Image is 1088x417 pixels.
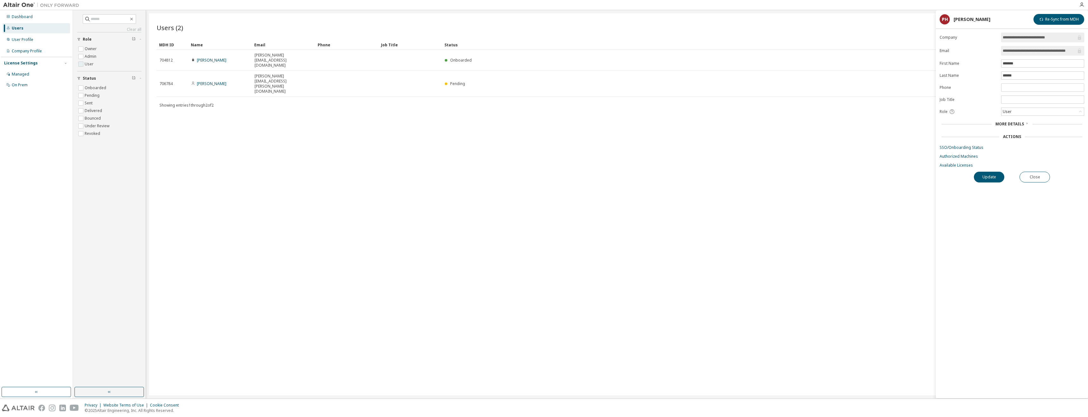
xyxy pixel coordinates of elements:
[1001,108,1084,116] div: User
[132,76,136,81] span: Clear filter
[12,83,28,88] div: On Prem
[77,32,141,46] button: Role
[940,14,950,24] div: PH
[159,40,186,50] div: MDH ID
[450,81,465,86] span: Pending
[83,76,96,81] span: Status
[974,172,1004,182] button: Update
[77,71,141,85] button: Status
[450,57,472,63] span: Onboarded
[318,40,376,50] div: Phone
[70,405,79,411] img: youtube.svg
[38,405,45,411] img: facebook.svg
[85,403,103,408] div: Privacy
[197,81,226,86] a: [PERSON_NAME]
[83,37,92,42] span: Role
[255,53,312,68] span: [PERSON_NAME][EMAIL_ADDRESS][DOMAIN_NAME]
[150,403,183,408] div: Cookie Consent
[49,405,55,411] img: instagram.svg
[159,81,173,86] span: 706784
[12,37,33,42] div: User Profile
[77,27,141,32] a: Clear all
[132,37,136,42] span: Clear filter
[444,40,1044,50] div: Status
[381,40,439,50] div: Job Title
[85,53,98,60] label: Admin
[940,163,1084,168] a: Available Licenses
[85,84,107,92] label: Onboarded
[940,97,997,102] label: Job Title
[12,49,42,54] div: Company Profile
[254,40,313,50] div: Email
[940,48,997,53] label: Email
[1020,172,1050,182] button: Close
[2,405,35,411] img: altair_logo.svg
[12,26,23,31] div: Users
[940,73,997,78] label: Last Name
[255,74,312,94] span: [PERSON_NAME][EMAIL_ADDRESS][PERSON_NAME][DOMAIN_NAME]
[59,405,66,411] img: linkedin.svg
[85,122,111,130] label: Under Review
[940,145,1084,150] a: SSO/Onboarding Status
[157,23,183,32] span: Users (2)
[940,35,997,40] label: Company
[995,121,1024,127] span: More Details
[12,14,33,19] div: Dashboard
[940,109,948,114] span: Role
[1033,14,1084,25] button: Re-Sync from MDH
[4,61,38,66] div: License Settings
[85,115,102,122] label: Bounced
[85,99,94,107] label: Sent
[197,57,226,63] a: [PERSON_NAME]
[940,61,997,66] label: First Name
[159,103,214,108] span: Showing entries 1 through 2 of 2
[85,130,101,137] label: Revoked
[954,17,990,22] div: [PERSON_NAME]
[85,408,183,413] p: © 2025 Altair Engineering, Inc. All Rights Reserved.
[85,45,98,53] label: Owner
[940,154,1084,159] a: Authorized Machines
[3,2,82,8] img: Altair One
[103,403,150,408] div: Website Terms of Use
[12,72,29,77] div: Managed
[159,58,173,63] span: 704812
[85,60,95,68] label: User
[85,92,101,99] label: Pending
[1003,134,1021,139] div: Actions
[85,107,103,115] label: Delivered
[191,40,249,50] div: Name
[940,85,997,90] label: Phone
[1002,108,1013,115] div: User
